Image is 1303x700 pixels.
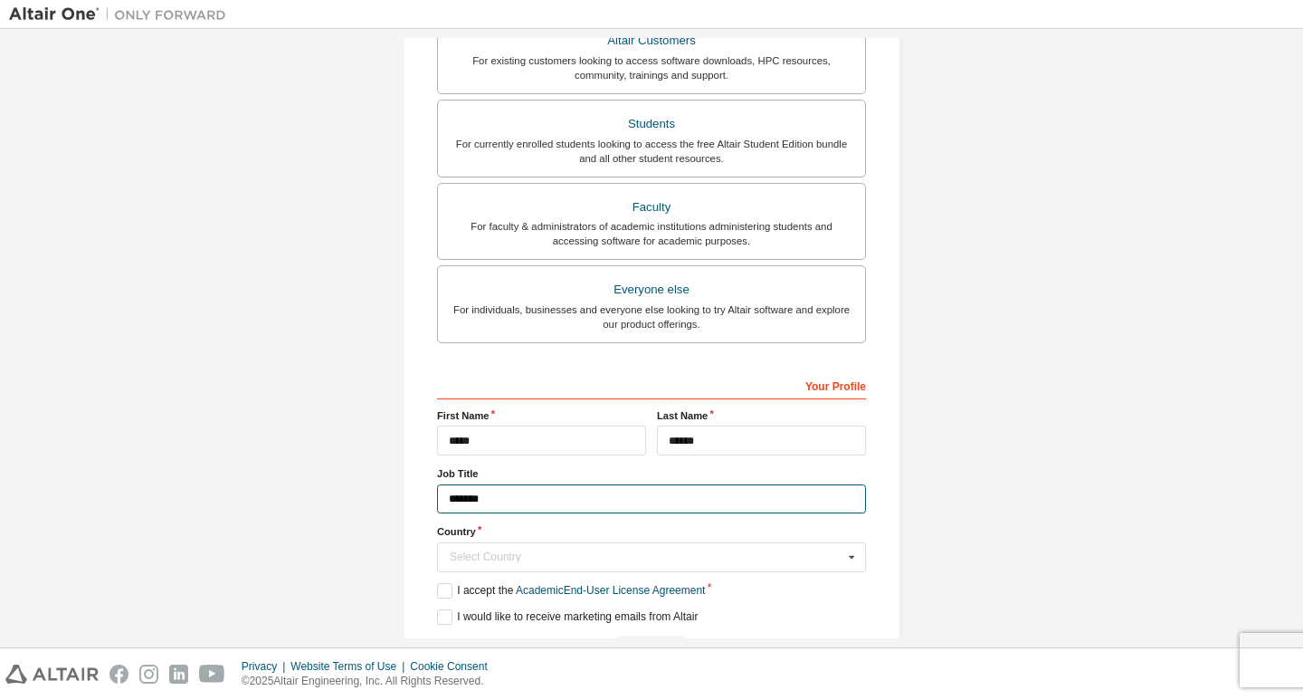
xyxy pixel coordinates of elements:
[9,5,235,24] img: Altair One
[449,28,854,53] div: Altair Customers
[657,408,866,423] label: Last Name
[437,408,646,423] label: First Name
[449,195,854,220] div: Faculty
[199,665,225,684] img: youtube.svg
[437,609,698,625] label: I would like to receive marketing emails from Altair
[242,674,499,689] p: © 2025 Altair Engineering, Inc. All Rights Reserved.
[437,583,705,599] label: I accept the
[449,277,854,302] div: Everyone else
[449,53,854,82] div: For existing customers looking to access software downloads, HPC resources, community, trainings ...
[109,665,128,684] img: facebook.svg
[437,636,866,663] div: Read and acccept EULA to continue
[437,370,866,399] div: Your Profile
[410,659,498,674] div: Cookie Consent
[169,665,188,684] img: linkedin.svg
[450,551,843,562] div: Select Country
[449,137,854,166] div: For currently enrolled students looking to access the free Altair Student Edition bundle and all ...
[449,219,854,248] div: For faculty & administrators of academic institutions administering students and accessing softwa...
[290,659,410,674] div: Website Terms of Use
[437,524,866,539] label: Country
[516,584,705,597] a: Academic End-User License Agreement
[449,302,854,331] div: For individuals, businesses and everyone else looking to try Altair software and explore our prod...
[449,111,854,137] div: Students
[242,659,290,674] div: Privacy
[437,466,866,481] label: Job Title
[5,665,99,684] img: altair_logo.svg
[139,665,158,684] img: instagram.svg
